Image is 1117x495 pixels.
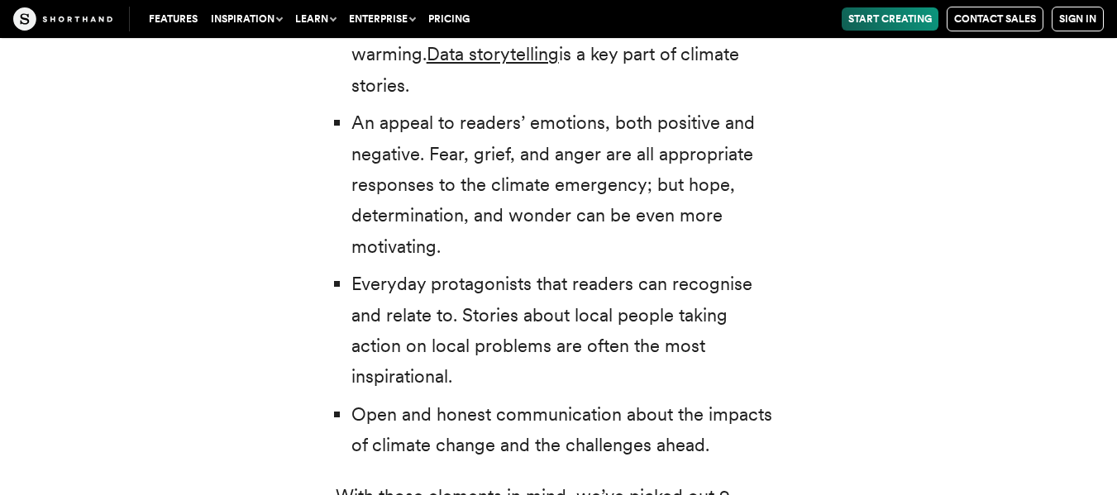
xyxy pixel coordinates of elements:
[947,7,1043,31] a: Contact Sales
[351,8,782,101] li: Clear communication of the facts about global warming. is a key part of climate stories.
[289,7,342,31] button: Learn
[427,43,559,64] a: Data storytelling
[342,7,422,31] button: Enterprise
[842,7,938,31] a: Start Creating
[204,7,289,31] button: Inspiration
[13,7,112,31] img: The Craft
[351,269,782,393] li: Everyday protagonists that readers can recognise and relate to. Stories about local people taking...
[351,399,782,461] li: Open and honest communication about the impacts of climate change and the challenges ahead.
[351,107,782,262] li: An appeal to readers’ emotions, both positive and negative. Fear, grief, and anger are all approp...
[142,7,204,31] a: Features
[1052,7,1104,31] a: Sign in
[422,7,476,31] a: Pricing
